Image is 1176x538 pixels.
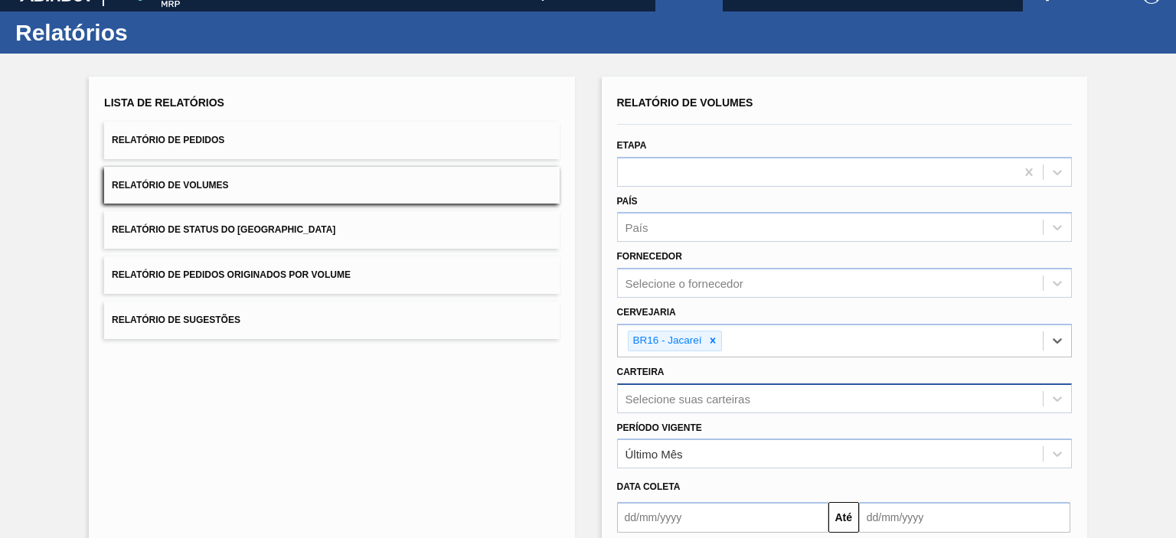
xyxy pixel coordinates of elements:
[15,24,287,41] h1: Relatórios
[629,331,704,351] div: BR16 - Jacareí
[104,167,559,204] button: Relatório de Volumes
[104,256,559,294] button: Relatório de Pedidos Originados por Volume
[626,277,743,290] div: Selecione o fornecedor
[617,502,828,533] input: dd/mm/yyyy
[617,367,665,377] label: Carteira
[617,140,647,151] label: Etapa
[617,481,681,492] span: Data coleta
[104,302,559,339] button: Relatório de Sugestões
[112,315,240,325] span: Relatório de Sugestões
[617,307,676,318] label: Cervejaria
[104,96,224,109] span: Lista de Relatórios
[617,251,682,262] label: Fornecedor
[617,422,702,433] label: Período Vigente
[828,502,859,533] button: Até
[626,221,648,234] div: País
[617,96,753,109] span: Relatório de Volumes
[626,392,750,405] div: Selecione suas carteiras
[859,502,1070,533] input: dd/mm/yyyy
[112,180,228,191] span: Relatório de Volumes
[626,448,683,461] div: Último Mês
[104,122,559,159] button: Relatório de Pedidos
[112,224,335,235] span: Relatório de Status do [GEOGRAPHIC_DATA]
[112,135,224,145] span: Relatório de Pedidos
[112,269,351,280] span: Relatório de Pedidos Originados por Volume
[617,196,638,207] label: País
[104,211,559,249] button: Relatório de Status do [GEOGRAPHIC_DATA]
